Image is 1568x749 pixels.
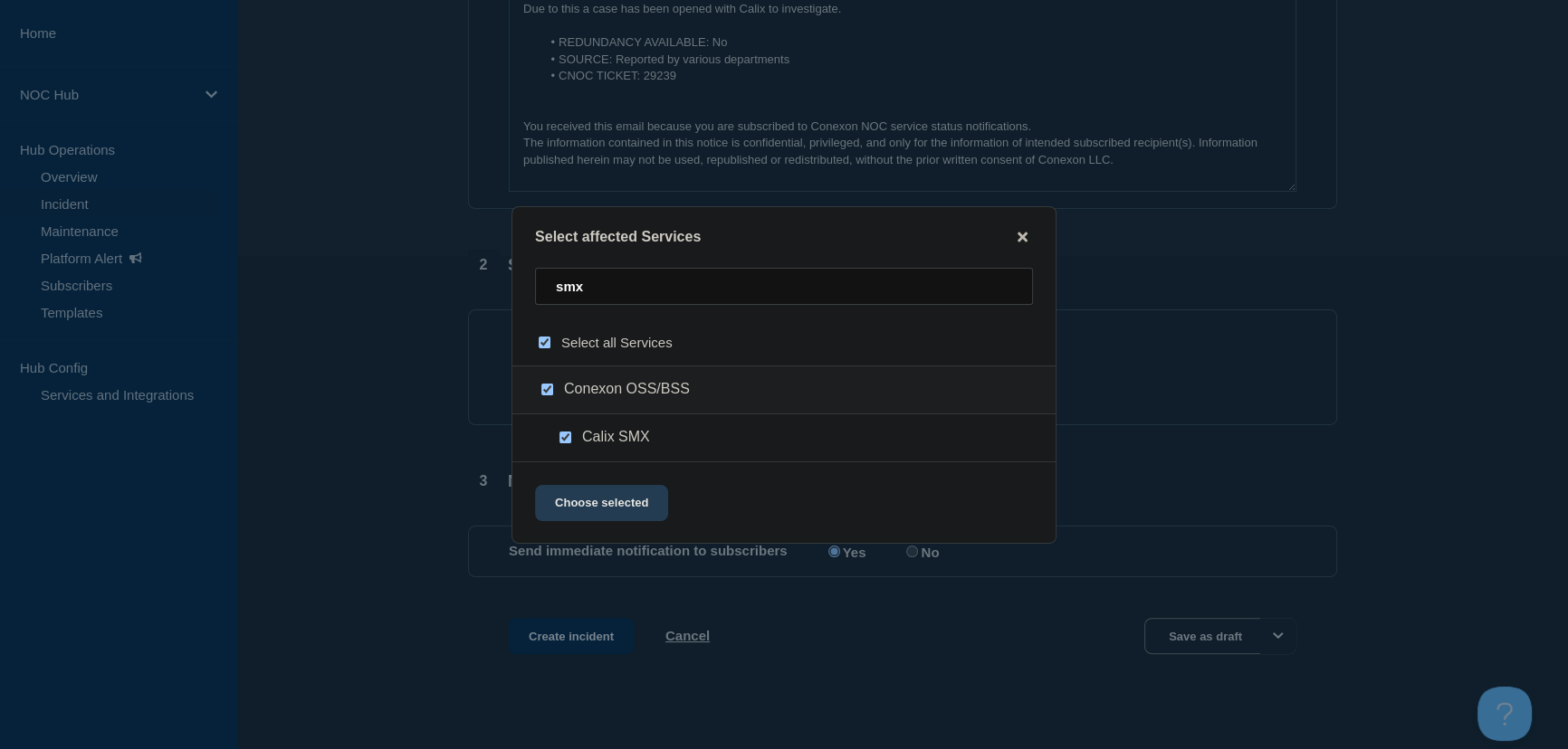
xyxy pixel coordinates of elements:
span: Select all Services [561,335,673,350]
input: Search [535,268,1033,305]
button: Choose selected [535,485,668,521]
span: Calix SMX [582,429,650,447]
input: Calix SMX checkbox [559,431,571,443]
div: Conexon OSS/BSS [512,365,1056,414]
button: close button [1012,229,1033,246]
input: select all checkbox [539,337,550,348]
div: Select affected Services [512,229,1056,246]
input: Conexon OSS/BSS checkbox [541,384,553,395]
